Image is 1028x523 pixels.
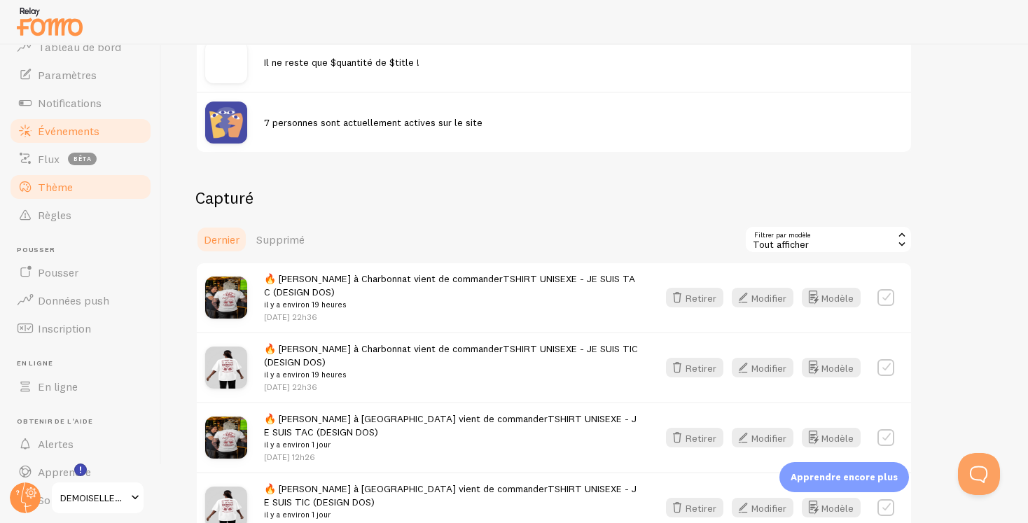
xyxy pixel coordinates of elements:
[8,61,153,89] a: Paramètres
[8,89,153,117] a: Notifications
[17,245,55,254] font: Pousser
[264,56,419,69] font: Il ne reste que $quantité de $title !
[264,440,331,449] font: il y a environ 1 jour
[15,4,85,39] img: fomo-relay-logo-orange.svg
[8,258,153,286] a: Pousser
[264,412,637,438] a: TSHIRT UNISEXE - JE SUIS TAC (DESIGN DOS)
[802,498,861,517] button: Modèle
[751,291,786,304] font: Modifier
[821,431,854,444] font: Modèle
[8,117,153,145] a: Événements
[74,463,87,476] svg: <p>Watch New Feature Tutorials!</p>
[264,370,347,379] font: il y a environ 19 heures
[732,288,793,307] button: Modifier
[264,272,503,285] font: 🔥 [PERSON_NAME] à Charbonnat vient de commander
[8,314,153,342] a: Inscription
[732,498,802,517] a: Modifier
[205,277,247,319] img: back-view-mockup-featuring-a-white-haired-man-wearing-a-customizable-t-shirt-32876_small.png
[205,347,247,389] img: back-view-mockup-featuring-a-woman-in-an-oversized-t-shirt-posing-in-a-studio-m56530_small.png
[74,155,92,162] font: bêta
[751,431,786,444] font: Modifier
[264,116,482,129] font: 7 personnes sont actuellement actives sur le site
[264,452,315,462] font: [DATE] 12h26
[205,102,247,144] img: pageviews.png
[821,501,854,514] font: Modèle
[264,342,503,355] font: 🔥 [PERSON_NAME] à Charbonnat vient de commander
[17,417,93,426] font: Obtenir de l'aide
[686,431,716,444] font: Retirer
[38,180,73,194] font: Thème
[205,41,247,83] img: no_image.svg
[666,358,723,377] button: Retirer
[38,152,60,166] font: Flux
[38,379,78,393] font: En ligne
[732,358,793,377] button: Modifier
[204,232,239,246] font: Dernier
[666,428,723,447] button: Retirer
[802,288,861,307] button: Modèle
[264,342,638,368] a: TSHIRT UNISEXE - JE SUIS TIC (DESIGN DOS)
[666,498,723,517] button: Retirer
[8,173,153,201] a: Thème
[8,33,153,61] a: Tableau de bord
[205,417,247,459] img: back-view-mockup-featuring-a-white-haired-man-wearing-a-customizable-t-shirt-32876_small.png
[732,358,802,377] a: Modifier
[50,481,145,515] a: DEMOISELLEMALINE
[8,372,153,400] a: En ligne
[8,201,153,229] a: Règles
[8,430,153,458] a: Alertes
[8,458,153,486] a: Apprendre
[17,358,53,368] font: En ligne
[686,291,716,304] font: Retirer
[38,321,91,335] font: Inscription
[264,272,635,298] a: TSHIRT UNISEXE - JE SUIS TAC (DESIGN DOS)
[686,501,716,514] font: Retirer
[791,471,898,482] font: Apprendre encore plus
[264,300,347,309] font: il y a environ 19 heures
[264,382,317,392] font: [DATE] 22h36
[38,68,97,82] font: Paramètres
[958,453,1000,495] iframe: Aide Scout Beacon - Ouvrir
[8,286,153,314] a: Données push
[821,291,854,304] font: Modèle
[751,501,786,514] font: Modifier
[195,187,253,208] font: Capturé
[732,498,793,517] button: Modifier
[732,428,793,447] button: Modifier
[264,312,317,322] font: [DATE] 22h36
[802,428,861,447] button: Modèle
[264,482,637,508] a: TSHIRT UNISEXE - JE SUIS TIC (DESIGN DOS)
[38,465,91,479] font: Apprendre
[802,358,861,377] button: Modèle
[38,96,102,110] font: Notifications
[686,361,716,374] font: Retirer
[60,491,147,504] font: DEMOISELLEMALINE
[751,361,786,374] font: Modifier
[666,288,723,307] button: Retirer
[821,361,854,374] font: Modèle
[264,412,548,425] font: 🔥 [PERSON_NAME] à [GEOGRAPHIC_DATA] vient de commander
[732,288,802,307] a: Modifier
[38,437,74,451] font: Alertes
[38,293,109,307] font: Données push
[38,208,71,222] font: Règles
[732,428,802,447] a: Modifier
[264,482,548,495] font: 🔥 [PERSON_NAME] à [GEOGRAPHIC_DATA] vient de commander
[38,265,78,279] font: Pousser
[264,510,331,519] font: il y a environ 1 jour
[8,145,153,173] a: Flux bêta
[38,40,121,54] font: Tableau de bord
[248,225,313,253] a: Supprimé
[256,232,305,246] font: Supprimé
[779,462,909,492] div: Apprendre encore plus
[38,124,99,138] font: Événements
[195,225,248,253] a: Dernier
